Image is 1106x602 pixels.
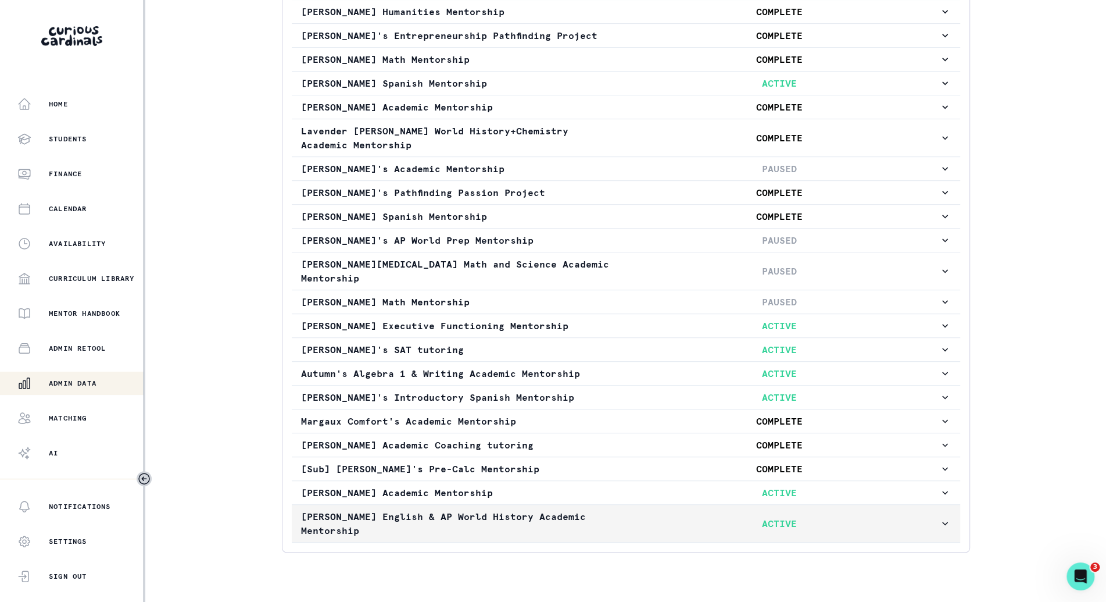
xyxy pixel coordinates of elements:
p: [PERSON_NAME] Humanities Mentorship [301,5,620,19]
button: [PERSON_NAME]'s AP World Prep MentorshipPAUSED [292,229,960,252]
p: COMPLETE [620,186,939,200]
button: [PERSON_NAME] Academic MentorshipCOMPLETE [292,95,960,119]
button: [Sub] [PERSON_NAME]'s Pre-Calc MentorshipCOMPLETE [292,457,960,480]
button: [PERSON_NAME]'s SAT tutoringACTIVE [292,338,960,361]
p: Sign Out [49,572,87,581]
button: Margaux Comfort's Academic MentorshipCOMPLETE [292,409,960,433]
button: [PERSON_NAME] Spanish MentorshipCOMPLETE [292,205,960,228]
p: AI [49,448,58,458]
p: [PERSON_NAME]'s Entrepreneurship Pathfinding Project [301,29,620,42]
p: ACTIVE [620,76,939,90]
p: COMPLETE [620,131,939,145]
iframe: Intercom live chat [1066,562,1094,590]
button: [PERSON_NAME] Math MentorshipCOMPLETE [292,48,960,71]
p: [PERSON_NAME] English & AP World History Academic Mentorship [301,510,620,537]
p: Finance [49,169,82,179]
p: Availability [49,239,106,248]
p: ACTIVE [620,319,939,333]
p: COMPLETE [620,100,939,114]
button: [PERSON_NAME] Spanish MentorshipACTIVE [292,72,960,95]
p: Autumn's Algebra 1 & Writing Academic Mentorship [301,366,620,380]
p: COMPLETE [620,414,939,428]
p: ACTIVE [620,390,939,404]
span: 3 [1090,562,1100,572]
p: [PERSON_NAME]'s Academic Mentorship [301,162,620,176]
p: ACTIVE [620,343,939,357]
p: [PERSON_NAME]'s Pathfinding Passion Project [301,186,620,200]
p: PAUSED [620,162,939,176]
p: [PERSON_NAME] Spanish Mentorship [301,209,620,223]
p: COMPLETE [620,29,939,42]
p: [PERSON_NAME] Academic Mentorship [301,486,620,500]
button: Toggle sidebar [137,471,152,486]
button: [PERSON_NAME] Math MentorshipPAUSED [292,290,960,314]
p: [PERSON_NAME] Math Mentorship [301,52,620,66]
p: [PERSON_NAME] Academic Coaching tutoring [301,438,620,452]
p: Mentor Handbook [49,309,120,318]
p: Lavender [PERSON_NAME] World History+Chemistry Academic Mentorship [301,124,620,152]
p: [PERSON_NAME]'s AP World Prep Mentorship [301,233,620,247]
p: Home [49,99,68,109]
p: Calendar [49,204,87,213]
p: Curriculum Library [49,274,135,283]
p: [PERSON_NAME] Spanish Mentorship [301,76,620,90]
p: PAUSED [620,233,939,247]
p: [PERSON_NAME] Executive Functioning Mentorship [301,319,620,333]
button: [PERSON_NAME]'s Academic MentorshipPAUSED [292,157,960,180]
img: Curious Cardinals Logo [41,26,102,46]
p: Notifications [49,502,111,511]
p: Students [49,134,87,144]
button: Lavender [PERSON_NAME] World History+Chemistry Academic MentorshipCOMPLETE [292,119,960,156]
p: [PERSON_NAME]'s Introductory Spanish Mentorship [301,390,620,404]
button: [PERSON_NAME] Academic MentorshipACTIVE [292,481,960,504]
p: ACTIVE [620,516,939,530]
p: [Sub] [PERSON_NAME]'s Pre-Calc Mentorship [301,462,620,476]
button: [PERSON_NAME][MEDICAL_DATA] Math and Science Academic MentorshipPAUSED [292,252,960,290]
p: Matching [49,414,87,423]
button: [PERSON_NAME] English & AP World History Academic MentorshipACTIVE [292,505,960,542]
p: COMPLETE [620,462,939,476]
p: Admin Retool [49,344,106,353]
p: [PERSON_NAME][MEDICAL_DATA] Math and Science Academic Mentorship [301,257,620,285]
p: PAUSED [620,295,939,309]
p: COMPLETE [620,52,939,66]
p: Margaux Comfort's Academic Mentorship [301,414,620,428]
p: [PERSON_NAME]'s SAT tutoring [301,343,620,357]
p: ACTIVE [620,486,939,500]
button: [PERSON_NAME] Executive Functioning MentorshipACTIVE [292,314,960,337]
p: [PERSON_NAME] Academic Mentorship [301,100,620,114]
button: [PERSON_NAME] Academic Coaching tutoringCOMPLETE [292,433,960,457]
p: COMPLETE [620,5,939,19]
p: [PERSON_NAME] Math Mentorship [301,295,620,309]
p: ACTIVE [620,366,939,380]
p: COMPLETE [620,209,939,223]
button: [PERSON_NAME]'s Pathfinding Passion ProjectCOMPLETE [292,181,960,204]
p: PAUSED [620,264,939,278]
button: Autumn's Algebra 1 & Writing Academic MentorshipACTIVE [292,362,960,385]
p: COMPLETE [620,438,939,452]
button: [PERSON_NAME]'s Introductory Spanish MentorshipACTIVE [292,386,960,409]
p: Settings [49,537,87,546]
p: Admin Data [49,379,96,388]
button: [PERSON_NAME]'s Entrepreneurship Pathfinding ProjectCOMPLETE [292,24,960,47]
